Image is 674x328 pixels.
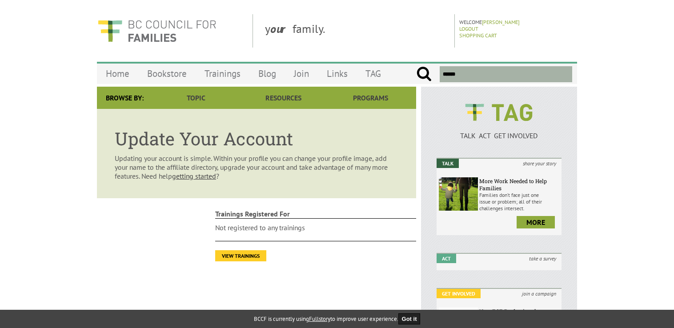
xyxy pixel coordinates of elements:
[115,127,398,150] h1: Update Your Account
[215,250,266,261] a: View Trainings
[482,19,520,25] a: [PERSON_NAME]
[437,289,481,298] em: Get Involved
[240,87,327,109] a: Resources
[97,87,152,109] div: Browse By:
[97,109,416,198] article: Updating your account is simple. Within your profile you can change your profile image, add your ...
[524,254,562,263] i: take a survey
[215,209,417,219] strong: Trainings Registered For
[437,131,562,140] p: TALK ACT GET INVOLVED
[479,308,559,322] h6: New ECE Professional Development Bursaries
[518,159,562,168] i: share your story
[285,63,318,84] a: Join
[459,32,497,39] a: Shopping Cart
[479,192,559,212] p: Families don’t face just one issue or problem; all of their challenges intersect.
[152,87,240,109] a: Topic
[459,96,539,129] img: BCCF's TAG Logo
[327,87,414,109] a: Programs
[215,223,417,241] li: Not registered to any trainings
[479,177,559,192] h6: More Work Needed to Help Families
[357,63,390,84] a: TAG
[517,216,555,228] a: more
[318,63,357,84] a: Links
[416,66,432,82] input: Submit
[459,19,574,25] p: Welcome
[270,21,293,36] strong: our
[437,122,562,140] a: TALK ACT GET INVOLVED
[258,14,455,48] div: y family.
[437,254,456,263] em: Act
[398,313,421,324] button: Got it
[459,25,478,32] a: Logout
[437,159,459,168] em: Talk
[97,14,217,48] img: BC Council for FAMILIES
[172,172,216,180] a: getting started
[196,63,249,84] a: Trainings
[309,315,330,323] a: Fullstory
[138,63,196,84] a: Bookstore
[249,63,285,84] a: Blog
[517,289,562,298] i: join a campaign
[97,63,138,84] a: Home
